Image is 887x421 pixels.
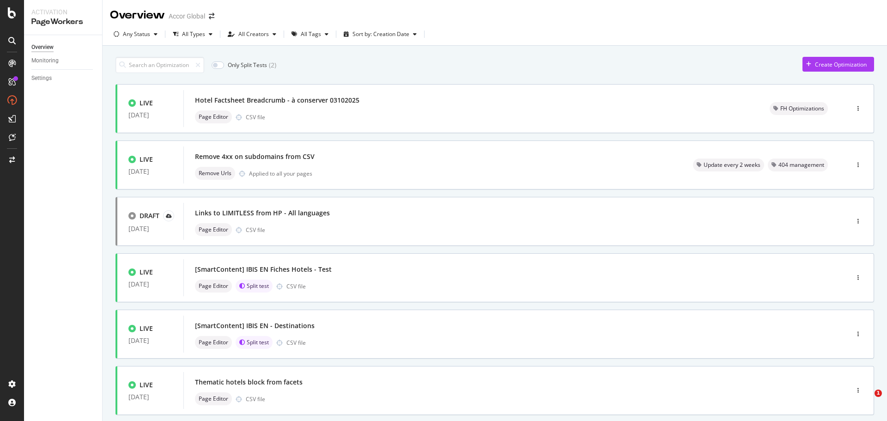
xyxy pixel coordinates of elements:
div: DRAFT [140,211,159,220]
div: arrow-right-arrow-left [209,13,214,19]
div: Settings [31,73,52,83]
iframe: Intercom live chat [856,390,878,412]
div: Overview [110,7,165,23]
div: ( 2 ) [269,61,276,70]
div: CSV file [286,339,306,347]
div: Links to LIMITLESS from HP - All languages [195,208,330,218]
div: [DATE] [128,393,172,401]
span: Split test [247,283,269,289]
span: Page Editor [199,396,228,402]
div: LIVE [140,155,153,164]
span: Page Editor [199,114,228,120]
div: All Tags [301,31,321,37]
div: brand label [236,336,273,349]
div: brand label [236,280,273,293]
span: 1 [875,390,882,397]
div: LIVE [140,380,153,390]
div: neutral label [195,223,232,236]
div: neutral label [195,392,232,405]
div: Monitoring [31,56,59,66]
span: FH Optimizations [780,106,824,111]
div: neutral label [195,336,232,349]
div: neutral label [693,159,764,171]
div: CSV file [286,282,306,290]
div: CSV file [246,226,265,234]
div: Remove 4xx on subdomains from CSV [195,152,315,161]
div: LIVE [140,268,153,277]
div: PageWorkers [31,17,95,27]
div: [SmartContent] IBIS EN Fiches Hotels - Test [195,265,332,274]
div: neutral label [768,159,828,171]
div: Accor Global [169,12,205,21]
div: CSV file [246,113,265,121]
div: neutral label [195,110,232,123]
div: Sort by: Creation Date [352,31,409,37]
span: Page Editor [199,227,228,232]
div: [SmartContent] IBIS EN - Destinations [195,321,315,330]
div: [DATE] [128,168,172,175]
button: Sort by: Creation Date [340,27,420,42]
div: Activation [31,7,95,17]
div: Overview [31,43,54,52]
div: Thematic hotels block from facets [195,378,303,387]
div: Any Status [123,31,150,37]
div: [DATE] [128,337,172,344]
button: Create Optimization [802,57,874,72]
div: Hotel Factsheet Breadcrumb - à conserver 03102025 [195,96,359,105]
div: CSV file [246,395,265,403]
div: Applied to all your pages [249,170,312,177]
span: Remove Urls [199,171,231,176]
div: LIVE [140,324,153,333]
div: neutral label [195,167,235,180]
button: All Creators [224,27,280,42]
span: 404 management [778,162,824,168]
div: [DATE] [128,225,172,232]
div: LIVE [140,98,153,108]
div: All Creators [238,31,269,37]
div: [DATE] [128,281,172,288]
span: Split test [247,340,269,345]
a: Settings [31,73,96,83]
button: All Types [169,27,216,42]
div: All Types [182,31,205,37]
div: [DATE] [128,111,172,119]
input: Search an Optimization [115,57,204,73]
button: All Tags [288,27,332,42]
span: Update every 2 weeks [704,162,760,168]
div: Create Optimization [815,61,867,68]
div: neutral label [770,102,828,115]
div: neutral label [195,280,232,293]
a: Monitoring [31,56,96,66]
button: Any Status [110,27,161,42]
span: Page Editor [199,283,228,289]
span: Page Editor [199,340,228,345]
div: Only Split Tests [228,61,267,69]
a: Overview [31,43,96,52]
